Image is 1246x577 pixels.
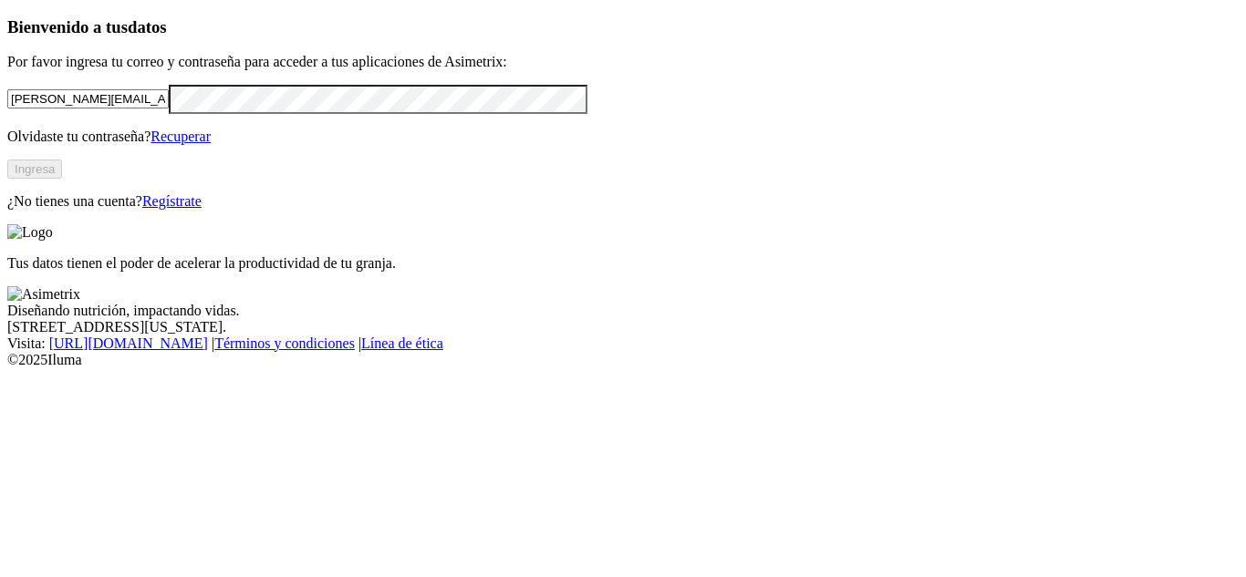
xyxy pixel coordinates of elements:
[142,193,202,209] a: Regístrate
[7,129,1239,145] p: Olvidaste tu contraseña?
[7,335,1239,352] div: Visita : | |
[7,160,62,179] button: Ingresa
[7,89,169,108] input: Tu correo
[361,335,443,351] a: Línea de ética
[49,335,208,351] a: [URL][DOMAIN_NAME]
[7,193,1239,210] p: ¿No tienes una cuenta?
[7,54,1239,70] p: Por favor ingresa tu correo y contraseña para acceder a tus aplicaciones de Asimetrix:
[7,255,1239,272] p: Tus datos tienen el poder de acelerar la productividad de tu granja.
[151,129,211,144] a: Recuperar
[7,303,1239,319] div: Diseñando nutrición, impactando vidas.
[7,352,1239,368] div: © 2025 Iluma
[7,319,1239,335] div: [STREET_ADDRESS][US_STATE].
[7,286,80,303] img: Asimetrix
[7,17,1239,37] h3: Bienvenido a tus
[214,335,355,351] a: Términos y condiciones
[128,17,167,36] span: datos
[7,224,53,241] img: Logo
